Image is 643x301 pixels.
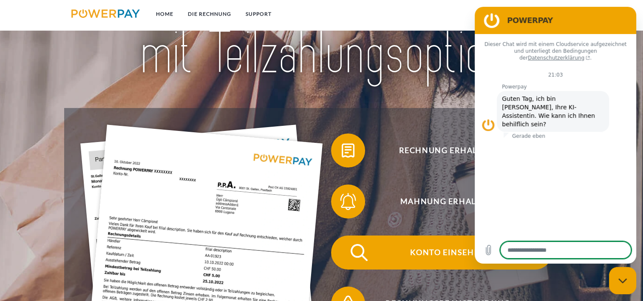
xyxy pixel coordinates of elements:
[331,236,552,270] button: Konto einsehen
[181,6,238,22] a: DIE RECHNUNG
[344,133,552,168] span: Rechnung erhalten?
[331,133,552,168] button: Rechnung erhalten?
[331,185,552,219] button: Mahnung erhalten?
[337,191,359,212] img: qb_bell.svg
[337,140,359,161] img: qb_bill.svg
[609,267,636,294] iframe: Schaltfläche zum Öffnen des Messaging-Fensters; Konversation läuft
[348,242,370,263] img: qb_search.svg
[344,236,552,270] span: Konto einsehen
[475,7,636,264] iframe: Messaging-Fenster
[528,6,554,22] a: agb
[149,6,181,22] a: Home
[344,185,552,219] span: Mahnung erhalten?
[238,6,279,22] a: SUPPORT
[71,9,140,18] img: logo-powerpay.svg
